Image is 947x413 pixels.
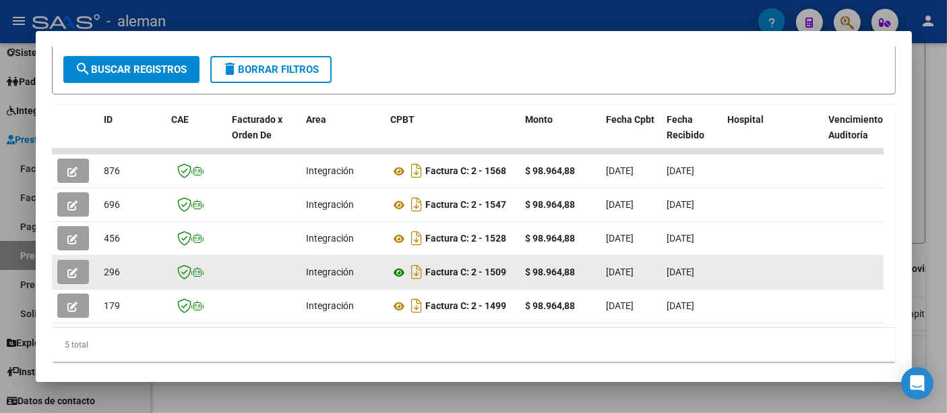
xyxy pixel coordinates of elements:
i: Descargar documento [408,295,426,316]
strong: Factura C: 2 - 1528 [426,233,507,244]
mat-icon: search [75,61,92,77]
span: [DATE] [607,199,634,210]
datatable-header-cell: Vencimiento Auditoría [824,105,884,165]
datatable-header-cell: Facturado x Orden De [227,105,301,165]
span: Buscar Registros [75,63,187,76]
strong: Factura C: 2 - 1547 [426,200,507,211]
span: 296 [104,267,121,277]
span: Vencimiento Auditoría [829,114,884,140]
span: Integración [307,199,355,210]
strong: $ 98.964,88 [526,199,576,210]
datatable-header-cell: ID [99,105,166,165]
div: Open Intercom Messenger [901,367,934,400]
span: Monto [526,114,553,125]
i: Descargar documento [408,261,426,283]
span: 179 [104,300,121,311]
span: [DATE] [667,233,695,244]
span: Hospital [728,114,764,125]
strong: Factura C: 2 - 1568 [426,166,507,177]
strong: $ 98.964,88 [526,300,576,311]
span: [DATE] [607,267,634,277]
span: 696 [104,199,121,210]
datatable-header-cell: CAE [166,105,227,165]
button: Borrar Filtros [210,56,332,83]
i: Descargar documento [408,194,426,215]
datatable-header-cell: Fecha Cpbt [601,105,662,165]
span: [DATE] [667,267,695,277]
span: [DATE] [667,199,695,210]
strong: $ 98.964,88 [526,165,576,176]
span: [DATE] [667,300,695,311]
datatable-header-cell: Hospital [723,105,824,165]
strong: Factura C: 2 - 1499 [426,301,507,312]
span: [DATE] [607,233,634,244]
mat-icon: delete [222,61,239,77]
strong: $ 98.964,88 [526,267,576,277]
i: Descargar documento [408,227,426,249]
i: Descargar documento [408,160,426,182]
div: 5 total [52,328,896,362]
span: Fecha Cpbt [607,114,655,125]
span: CPBT [391,114,415,125]
span: Borrar Filtros [222,63,319,76]
span: Fecha Recibido [667,114,705,140]
span: Integración [307,233,355,244]
span: Area [307,114,327,125]
span: 876 [104,165,121,176]
datatable-header-cell: Monto [520,105,601,165]
span: Facturado x Orden De [233,114,283,140]
span: Integración [307,165,355,176]
span: [DATE] [607,300,634,311]
span: Integración [307,267,355,277]
span: [DATE] [607,165,634,176]
datatable-header-cell: CPBT [386,105,520,165]
strong: Factura C: 2 - 1509 [426,267,507,278]
button: Buscar Registros [63,56,200,83]
datatable-header-cell: Area [301,105,386,165]
span: CAE [172,114,189,125]
span: 456 [104,233,121,244]
datatable-header-cell: Fecha Recibido [662,105,723,165]
span: Integración [307,300,355,311]
span: ID [104,114,113,125]
strong: $ 98.964,88 [526,233,576,244]
span: [DATE] [667,165,695,176]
